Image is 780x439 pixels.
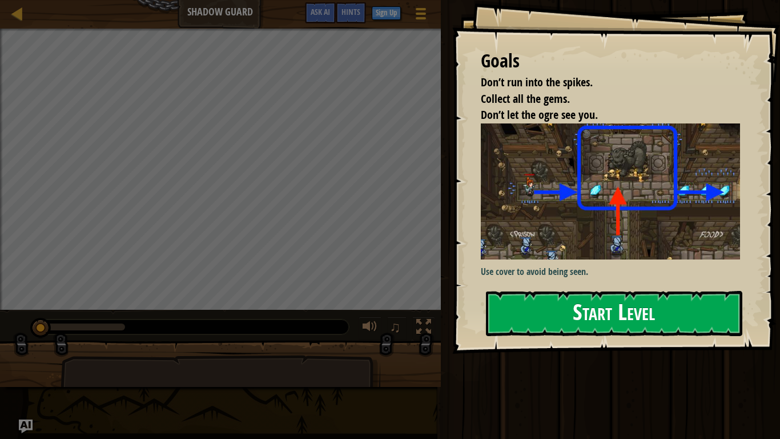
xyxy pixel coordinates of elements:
[467,91,737,107] li: Collect all the gems.
[389,318,401,336] span: ♫
[412,317,435,340] button: Toggle fullscreen
[372,6,401,20] button: Sign Up
[359,317,381,340] button: Adjust volume
[387,317,407,340] button: ♫
[311,6,330,17] span: Ask AI
[305,2,336,23] button: Ask AI
[407,2,435,29] button: Show game menu
[481,107,598,122] span: Don’t let the ogre see you.
[481,91,570,106] span: Collect all the gems.
[481,265,749,278] p: Use cover to avoid being seen.
[341,6,360,17] span: Hints
[481,74,593,90] span: Don’t run into the spikes.
[467,74,737,91] li: Don’t run into the spikes.
[486,291,742,336] button: Start Level
[481,48,740,74] div: Goals
[467,107,737,123] li: Don’t let the ogre see you.
[481,123,749,260] img: Shadow guard
[19,420,33,433] button: Ask AI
